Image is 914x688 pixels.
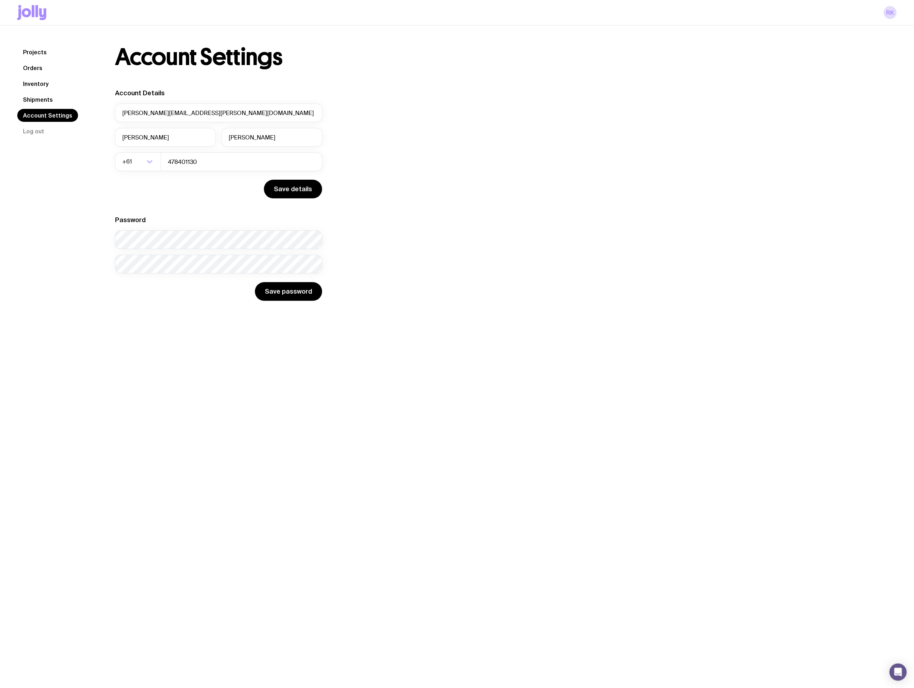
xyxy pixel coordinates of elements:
h1: Account Settings [115,46,282,69]
input: Last Name [221,128,322,147]
input: Search for option [133,152,145,171]
a: RK [884,6,897,19]
a: Inventory [17,77,54,90]
div: Open Intercom Messenger [890,664,907,681]
button: Save details [264,180,322,198]
input: 0400123456 [161,152,322,171]
input: your@email.com [115,104,322,122]
button: Log out [17,125,50,138]
a: Projects [17,46,52,59]
input: First Name [115,128,216,147]
label: Password [115,216,146,224]
label: Account Details [115,89,165,97]
a: Orders [17,61,48,74]
span: +61 [122,152,133,171]
button: Save password [255,282,322,301]
a: Shipments [17,93,59,106]
a: Account Settings [17,109,78,122]
div: Search for option [115,152,161,171]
